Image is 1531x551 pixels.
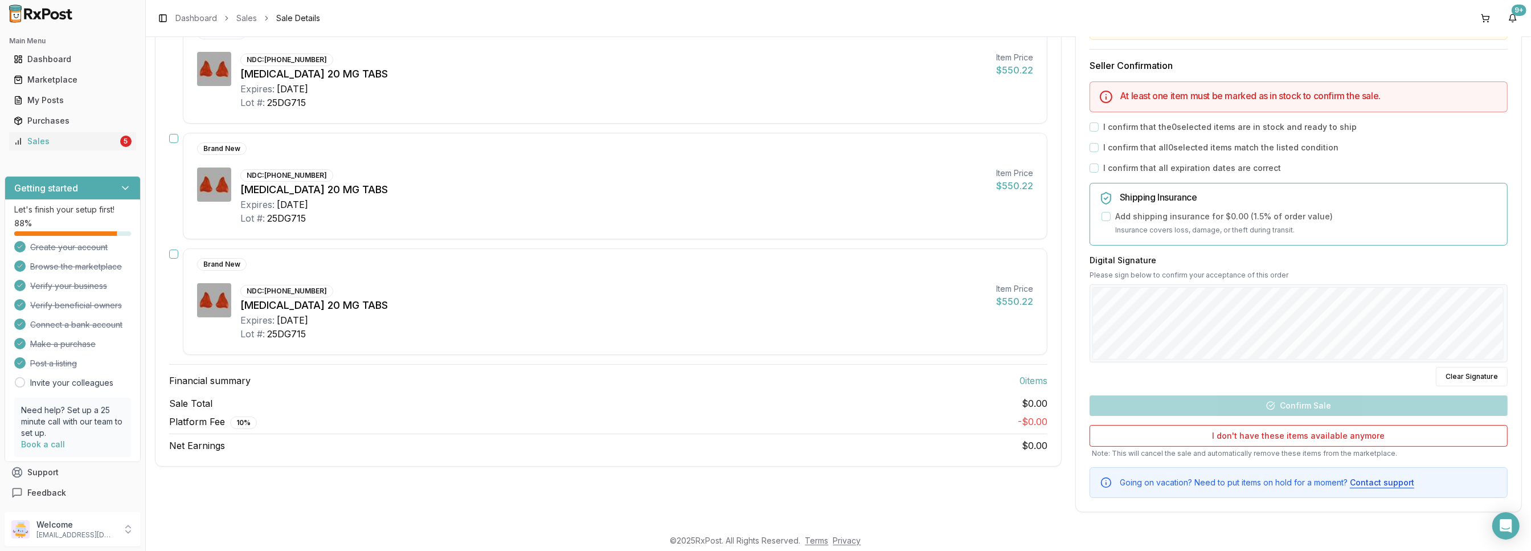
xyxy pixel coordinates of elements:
[14,74,132,85] div: Marketplace
[230,417,257,429] div: 10 %
[169,397,212,410] span: Sale Total
[30,300,122,311] span: Verify beneficial owners
[5,91,141,109] button: My Posts
[240,198,275,211] div: Expires:
[197,142,247,155] div: Brand New
[1022,397,1047,410] span: $0.00
[14,115,132,126] div: Purchases
[1436,367,1508,386] button: Clear Signature
[240,54,333,66] div: NDC: [PHONE_NUMBER]
[1090,271,1508,280] p: Please sign below to confirm your acceptance of this order
[1115,211,1333,222] label: Add shipping insurance for $0.00 ( 1.5 % of order value)
[14,204,131,215] p: Let's finish your setup first!
[996,179,1033,193] div: $550.22
[996,63,1033,77] div: $550.22
[1492,512,1520,540] div: Open Intercom Messenger
[996,52,1033,63] div: Item Price
[9,36,136,46] h2: Main Menu
[5,112,141,130] button: Purchases
[36,519,116,530] p: Welcome
[1090,425,1508,447] button: I don't have these items available anymore
[1103,142,1338,153] label: I confirm that all 0 selected items match the listed condition
[1103,162,1281,174] label: I confirm that all expiration dates are correct
[267,211,306,225] div: 25DG715
[30,377,113,389] a: Invite your colleagues
[1020,374,1047,387] span: 0 item s
[14,218,32,229] span: 88 %
[276,13,320,24] span: Sale Details
[21,439,65,449] a: Book a call
[5,462,141,483] button: Support
[236,13,257,24] a: Sales
[169,415,257,429] span: Platform Fee
[240,66,987,82] div: [MEDICAL_DATA] 20 MG TABS
[833,536,861,545] a: Privacy
[30,319,122,330] span: Connect a bank account
[240,211,265,225] div: Lot #:
[277,82,308,96] div: [DATE]
[30,261,122,272] span: Browse the marketplace
[5,132,141,150] button: Sales5
[30,280,107,292] span: Verify your business
[197,258,247,271] div: Brand New
[9,49,136,70] a: Dashboard
[1120,91,1498,100] h5: At least one item must be marked as in stock to confirm the sale.
[996,168,1033,179] div: Item Price
[1350,477,1414,488] button: Contact support
[240,96,265,109] div: Lot #:
[197,283,231,317] img: Xarelto 20 MG TABS
[30,358,77,369] span: Post a listing
[996,295,1033,308] div: $550.22
[1115,225,1498,236] p: Insurance covers loss, damage, or theft during transit.
[14,181,78,195] h3: Getting started
[240,297,987,313] div: [MEDICAL_DATA] 20 MG TABS
[240,169,333,182] div: NDC: [PHONE_NUMBER]
[1022,440,1047,451] span: $0.00
[240,182,987,198] div: [MEDICAL_DATA] 20 MG TABS
[14,54,132,65] div: Dashboard
[169,374,251,387] span: Financial summary
[1120,477,1498,488] div: Going on vacation? Need to put items on hold for a moment?
[240,313,275,327] div: Expires:
[240,285,333,297] div: NDC: [PHONE_NUMBER]
[240,82,275,96] div: Expires:
[9,111,136,131] a: Purchases
[27,487,66,499] span: Feedback
[9,131,136,152] a: Sales5
[197,168,231,202] img: Xarelto 20 MG TABS
[14,136,118,147] div: Sales
[11,520,30,538] img: User avatar
[9,90,136,111] a: My Posts
[240,327,265,341] div: Lot #:
[169,439,225,452] span: Net Earnings
[30,242,108,253] span: Create your account
[267,327,306,341] div: 25DG715
[5,5,77,23] img: RxPost Logo
[1090,255,1508,266] h3: Digital Signature
[996,283,1033,295] div: Item Price
[267,96,306,109] div: 25DG715
[1103,121,1357,133] label: I confirm that the 0 selected items are in stock and ready to ship
[175,13,320,24] nav: breadcrumb
[1090,449,1508,458] p: Note: This will cancel the sale and automatically remove these items from the marketplace.
[120,136,132,147] div: 5
[36,530,116,540] p: [EMAIL_ADDRESS][DOMAIN_NAME]
[1090,59,1508,72] h3: Seller Confirmation
[1018,416,1047,427] span: - $0.00
[5,50,141,68] button: Dashboard
[9,70,136,90] a: Marketplace
[1120,193,1498,202] h5: Shipping Insurance
[1504,9,1522,27] button: 9+
[5,483,141,503] button: Feedback
[30,338,96,350] span: Make a purchase
[277,313,308,327] div: [DATE]
[805,536,829,545] a: Terms
[175,13,217,24] a: Dashboard
[277,198,308,211] div: [DATE]
[1512,5,1526,16] div: 9+
[5,71,141,89] button: Marketplace
[14,95,132,106] div: My Posts
[21,405,124,439] p: Need help? Set up a 25 minute call with our team to set up.
[197,52,231,86] img: Xarelto 20 MG TABS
